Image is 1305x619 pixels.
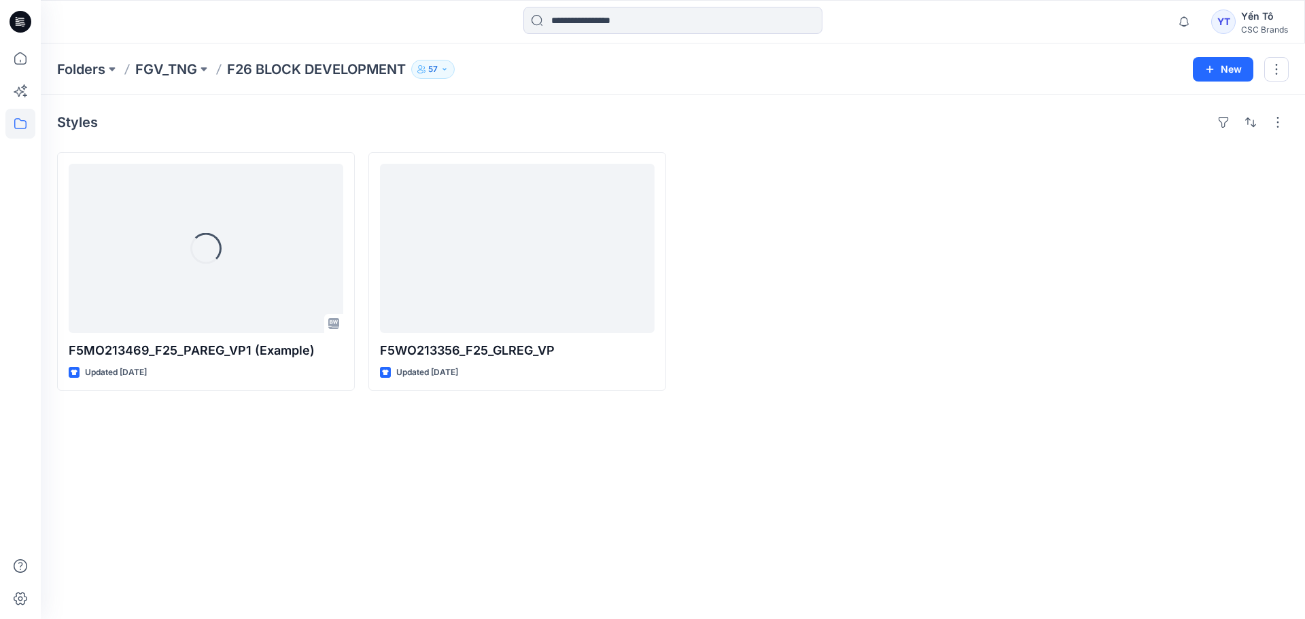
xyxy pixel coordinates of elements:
div: Yến Tô [1241,8,1288,24]
div: YT [1211,10,1236,34]
p: 57 [428,62,438,77]
a: FGV_TNG [135,60,197,79]
p: F26 BLOCK DEVELOPMENT [227,60,406,79]
p: F5WO213356_F25_GLREG_VP [380,341,655,360]
p: Updated [DATE] [85,366,147,380]
button: 57 [411,60,455,79]
button: New [1193,57,1253,82]
h4: Styles [57,114,98,130]
div: CSC Brands [1241,24,1288,35]
p: F5MO213469_F25_PAREG_VP1 (Example) [69,341,343,360]
p: Updated [DATE] [396,366,458,380]
a: Folders [57,60,105,79]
